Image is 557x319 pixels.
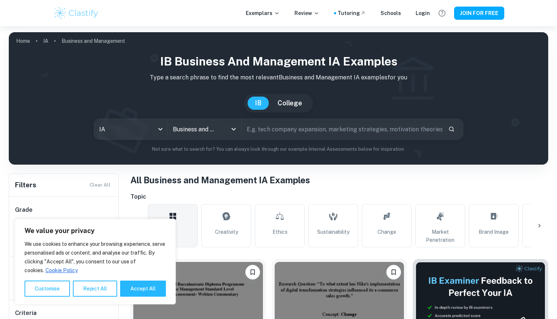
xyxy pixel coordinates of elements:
[43,36,48,46] a: IA
[419,228,462,244] span: Market Penetration
[25,281,70,297] button: Customise
[445,123,458,135] button: Search
[294,9,319,17] p: Review
[378,228,396,236] span: Change
[15,146,542,153] p: Not sure what to search for? You can always look through our example Internal Assessments below f...
[9,32,548,165] img: profile cover
[317,228,349,236] span: Sustainability
[53,6,100,20] img: Clastify logo
[16,36,30,46] a: Home
[338,9,366,17] a: Tutoring
[436,7,448,19] button: Help and Feedback
[386,265,401,279] button: Please log in to bookmark exemplars
[25,226,166,235] p: We value your privacy
[454,7,504,20] button: JOIN FOR FREE
[15,219,176,304] div: We value your privacy
[94,119,167,139] div: IA
[25,240,166,275] p: We use cookies to enhance your browsing experience, serve personalised ads or content, and analys...
[62,37,125,45] p: Business and Management
[15,206,113,214] h6: Grade
[479,228,509,236] span: Brand Image
[15,180,36,190] h6: Filters
[242,119,442,139] input: E.g. tech company expansion, marketing strategies, motivation theories...
[130,173,548,187] h1: All Business and Management IA Examples
[215,228,238,236] span: Creativity
[229,124,239,134] button: Open
[15,53,542,70] h1: IB Business and Management IA examples
[73,281,117,297] button: Reject All
[416,9,430,17] a: Login
[15,309,37,318] h6: Criteria
[15,73,542,82] p: Type a search phrase to find the most relevant Business and Management IA examples for you
[380,9,401,17] a: Schools
[272,228,287,236] span: Ethics
[245,265,260,279] button: Please log in to bookmark exemplars
[130,192,548,201] h6: Topic
[248,97,269,110] button: IB
[246,9,280,17] p: Exemplars
[120,281,166,297] button: Accept All
[270,97,309,110] button: College
[45,267,78,274] a: Cookie Policy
